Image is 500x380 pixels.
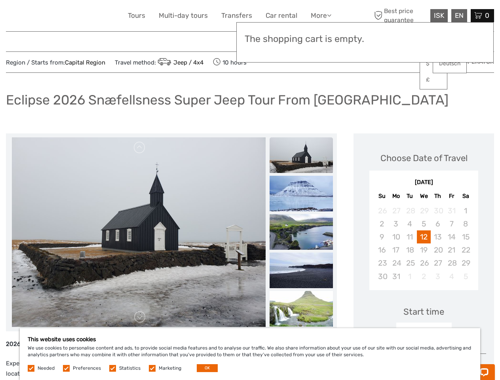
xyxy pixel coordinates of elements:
span: 10 hours [213,57,247,68]
div: Fr [445,191,458,201]
div: Not available Tuesday, August 25th, 2026 [403,256,417,270]
div: Not available Friday, August 21st, 2026 [445,243,458,256]
a: Tours [128,10,145,21]
div: We [417,191,431,201]
div: Sa [458,191,472,201]
span: Region / Starts from: [6,59,105,67]
h5: This website uses cookies [28,336,472,343]
span: Best price guarantee [372,7,428,24]
div: Not available Sunday, August 9th, 2026 [375,230,389,243]
div: EN [451,9,467,22]
div: Not available Friday, September 4th, 2026 [445,270,458,283]
div: Su [375,191,389,201]
div: Not available Wednesday, August 5th, 2026 [417,217,431,230]
div: Not available Monday, August 31st, 2026 [389,270,403,283]
span: ISK [434,11,444,19]
h1: Eclipse 2026 Snæfellsness Super Jeep Tour From [GEOGRAPHIC_DATA] [6,92,449,108]
label: Preferences [73,365,101,372]
div: Not available Thursday, August 20th, 2026 [431,243,445,256]
div: Start time [403,306,444,318]
div: Not available Wednesday, August 19th, 2026 [417,243,431,256]
div: Not available Tuesday, August 4th, 2026 [403,217,417,230]
a: Capital Region [65,59,105,66]
div: Not available Tuesday, July 28th, 2026 [403,204,417,217]
div: Not available Sunday, August 30th, 2026 [375,270,389,283]
span: Travel method: [115,57,203,68]
div: Not available Thursday, September 3rd, 2026 [431,270,445,283]
div: Not available Wednesday, July 29th, 2026 [417,204,431,217]
div: Not available Monday, August 17th, 2026 [389,243,403,256]
div: Not available Sunday, August 16th, 2026 [375,243,389,256]
a: Deutsch [433,57,466,71]
img: adcc2dd409f74562acb3faaa4b011e56_slider_thumbnail.jpeg [270,137,333,173]
div: Not available Friday, August 28th, 2026 [445,256,458,270]
div: Not available Saturday, August 29th, 2026 [458,256,472,270]
div: Not available Saturday, September 5th, 2026 [458,270,472,283]
div: Not available Monday, August 24th, 2026 [389,256,403,270]
div: month 2026-08 [372,204,475,283]
div: Not available Thursday, August 6th, 2026 [431,217,445,230]
img: 2e94ec08b87d415fa1a52ce409eb2ee8_slider_thumbnail.jpeg [270,214,333,250]
label: Marketing [159,365,181,372]
div: Not available Wednesday, September 2nd, 2026 [417,270,431,283]
p: Chat now [11,14,89,20]
label: Statistics [119,365,141,372]
a: £ [420,73,447,87]
h3: The shopping cart is empty. [245,34,485,45]
div: [DATE] [369,179,478,187]
div: Not available Saturday, August 22nd, 2026 [458,243,472,256]
div: Not available Monday, July 27th, 2026 [389,204,403,217]
a: Multi-day tours [159,10,208,21]
div: We use cookies to personalise content and ads, to provide social media features and to analyse ou... [20,328,480,380]
div: Not available Tuesday, August 18th, 2026 [403,243,417,256]
a: More [311,10,331,21]
div: Not available Saturday, August 15th, 2026 [458,230,472,243]
div: Not available Wednesday, August 26th, 2026 [417,256,431,270]
button: OK [197,364,218,372]
div: Th [431,191,445,201]
strong: 2026 Solar Eclipse Day Tour: [GEOGRAPHIC_DATA], [GEOGRAPHIC_DATA] [6,340,211,348]
a: Jeep / 4x4 [156,59,203,66]
button: Open LiveChat chat widget [91,12,101,22]
img: f1751c11898a42e38b38b46d605338a8_slider_thumbnail.jpeg [270,176,333,211]
div: Not available Saturday, August 8th, 2026 [458,217,472,230]
div: Not available Saturday, August 1st, 2026 [458,204,472,217]
a: $ [420,57,447,71]
span: 0 [484,11,490,19]
div: Not available Friday, August 7th, 2026 [445,217,458,230]
a: Car rental [266,10,297,21]
div: Not available Sunday, August 2nd, 2026 [375,217,389,230]
div: Not available Sunday, August 23rd, 2026 [375,256,389,270]
div: Tu [403,191,417,201]
div: Not available Thursday, August 13th, 2026 [431,230,445,243]
div: Choose Date of Travel [380,152,468,164]
div: Not available Friday, July 31st, 2026 [445,204,458,217]
div: Not available Monday, August 3rd, 2026 [389,217,403,230]
a: Transfers [221,10,252,21]
div: Mo [389,191,403,201]
div: Not available Tuesday, August 11th, 2026 [403,230,417,243]
div: Choose Wednesday, August 12th, 2026 [417,230,431,243]
div: Not available Friday, August 14th, 2026 [445,230,458,243]
img: af1f1da87f2749748d264f199eaf4110_slider_thumbnail.jpeg [270,291,333,327]
label: Needed [38,365,55,372]
img: adcc2dd409f74562acb3faaa4b011e56_main_slider.jpeg [12,137,265,327]
div: Not available Monday, August 10th, 2026 [389,230,403,243]
div: Not available Sunday, July 26th, 2026 [375,204,389,217]
div: Not available Thursday, July 30th, 2026 [431,204,445,217]
div: Not available Thursday, August 27th, 2026 [431,256,445,270]
img: 0b6afbf5818047cd8a6eea3373268f12_slider_thumbnail.jpeg [270,253,333,288]
div: 11:00 [396,323,452,341]
div: Not available Tuesday, September 1st, 2026 [403,270,417,283]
